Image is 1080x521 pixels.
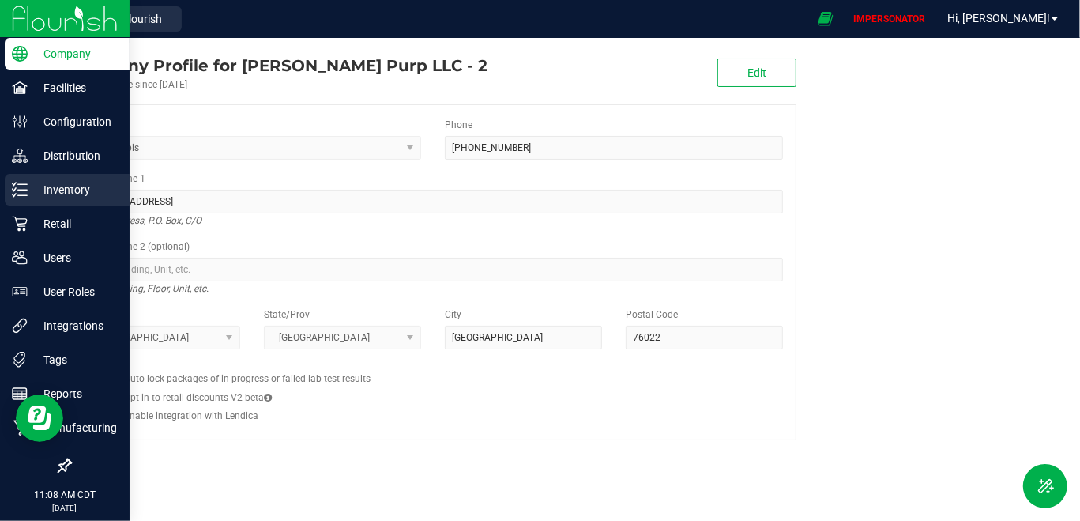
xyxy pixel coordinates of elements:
label: Address Line 2 (optional) [83,240,190,254]
inline-svg: Tags [12,352,28,368]
inline-svg: Inventory [12,182,28,198]
label: Postal Code [626,308,678,322]
p: Manufacturing [28,418,122,437]
label: City [445,308,461,322]
p: Reports [28,384,122,403]
label: State/Prov [264,308,310,322]
label: Phone [445,118,472,132]
p: User Roles [28,282,122,301]
button: Edit [717,59,796,87]
inline-svg: Configuration [12,114,28,130]
input: Address [83,190,783,213]
i: Suite, Building, Floor, Unit, etc. [83,279,209,298]
p: Company [28,44,122,63]
p: 11:08 AM CDT [7,488,122,502]
inline-svg: User Roles [12,284,28,300]
p: Distribution [28,146,122,165]
inline-svg: Integrations [12,318,28,334]
span: Hi, [PERSON_NAME]! [947,12,1050,25]
input: Postal Code [626,326,783,349]
p: [DATE] [7,502,122,514]
input: (123) 456-7890 [445,136,783,160]
p: Retail [28,214,122,233]
h2: Configs [83,361,783,372]
p: Inventory [28,180,122,199]
p: IMPERSONATOR [847,12,931,26]
div: Account active since [DATE] [70,77,487,92]
button: Toggle Menu [1023,464,1067,508]
inline-svg: Facilities [12,80,28,96]
p: Tags [28,350,122,369]
label: Auto-lock packages of in-progress or failed lab test results [124,372,371,386]
iframe: Resource center [16,395,63,442]
label: Enable integration with Lendica [124,409,258,423]
div: Wyatt Purp LLC - 2 [70,54,487,77]
inline-svg: Manufacturing [12,420,28,436]
span: Edit [747,66,766,79]
inline-svg: Users [12,250,28,266]
span: Open Ecommerce Menu [807,3,843,34]
p: Configuration [28,112,122,131]
i: Street address, P.O. Box, C/O [83,211,201,230]
input: Suite, Building, Unit, etc. [83,258,783,281]
p: Users [28,248,122,267]
inline-svg: Retail [12,216,28,232]
p: Integrations [28,316,122,335]
label: Opt in to retail discounts V2 beta [124,391,272,405]
inline-svg: Company [12,46,28,62]
inline-svg: Reports [12,386,28,402]
input: City [445,326,602,349]
inline-svg: Distribution [12,148,28,164]
p: Facilities [28,78,122,97]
